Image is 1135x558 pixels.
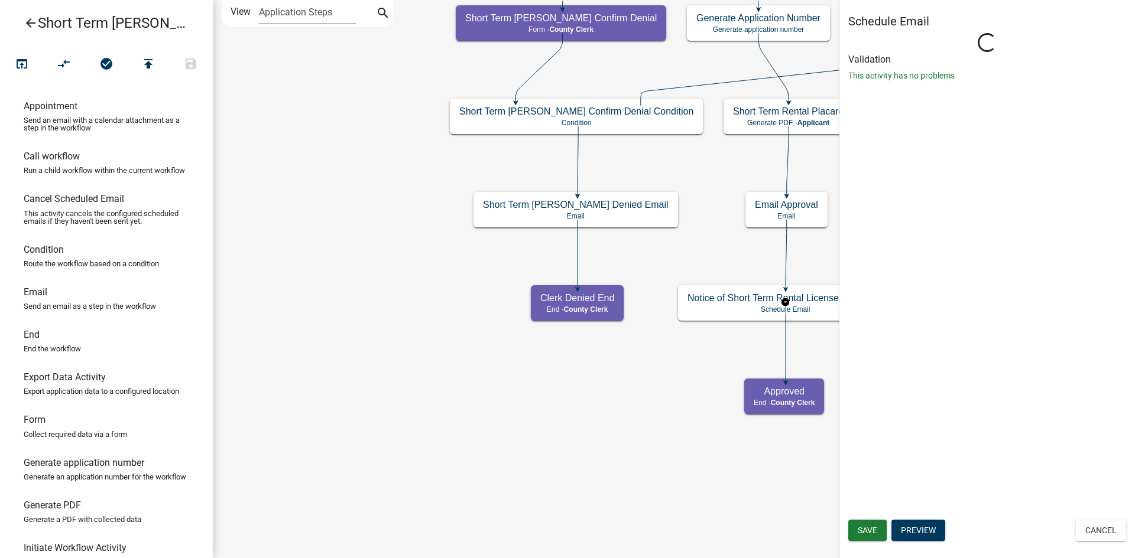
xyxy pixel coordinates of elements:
h6: Generate application number [24,457,144,468]
button: Preview [891,520,945,541]
h6: Email [24,286,47,298]
p: Send an email with a calendar attachment as a step in the workflow [24,116,189,132]
p: Email [483,212,669,220]
p: This activity has no problems [848,70,1126,82]
div: Workflow actions [1,52,212,80]
h5: Short Term [PERSON_NAME] Denied Email [483,199,669,210]
i: publish [141,57,155,73]
h5: Schedule Email [848,14,1126,28]
span: Save [858,526,877,535]
a: Short Term [PERSON_NAME] [9,9,194,37]
button: Publish [127,52,170,77]
button: Test Workflow [1,52,43,77]
i: compare_arrows [57,57,72,73]
h6: Generate PDF [24,500,81,511]
span: Applicant [797,119,830,127]
h5: Generate Application Number [696,12,821,24]
p: Condition [459,119,693,127]
button: No problems [85,52,128,77]
p: End - [540,305,614,314]
i: search [376,6,390,22]
h5: Email Approval [755,199,818,210]
button: search [374,5,393,24]
h6: Condition [24,244,64,255]
p: This activity cancels the configured scheduled emails if they haven't been sent yet. [24,210,189,225]
h6: Export Data Activity [24,371,106,383]
i: arrow_back [24,16,38,32]
span: County Clerk [771,399,815,407]
h6: Cancel Scheduled Email [24,193,124,204]
h6: Call workflow [24,151,80,162]
h5: Short Term [PERSON_NAME] Confirm Denial [465,12,657,24]
h5: Clerk Denied End [540,292,614,304]
i: check_circle [99,57,113,73]
button: Save [848,520,887,541]
h6: Appointment [24,100,77,112]
p: Send an email as a step in the workflow [24,302,156,310]
i: open_in_browser [15,57,29,73]
p: Run a child workflow within the current workflow [24,167,185,174]
p: Email [755,212,818,220]
p: Schedule Email [688,305,883,314]
span: County Clerk [549,25,594,34]
p: Route the workflow based on a condition [24,260,159,267]
p: Generate application number [696,25,821,34]
h6: Form [24,414,46,425]
p: Generate a PDF with collected data [24,515,141,523]
p: Form - [465,25,657,34]
span: County Clerk [564,305,608,314]
i: save [184,57,198,73]
p: Generate an application number for the workflow [24,473,186,481]
p: Generate PDF - [733,119,844,127]
h6: End [24,329,40,340]
button: Cancel [1076,520,1126,541]
button: Save [170,52,212,77]
h5: Notice of Short Term Rental License Expiration [688,292,883,304]
p: Export application data to a configured location [24,387,179,395]
p: End the workflow [24,345,81,353]
h6: Initiate Workflow Activity [24,542,127,553]
h5: Approved [754,386,815,397]
h6: Validation [848,54,1126,65]
p: Collect required data via a form [24,430,127,438]
p: End - [754,399,815,407]
h5: Short Term Rental Placard [733,106,844,117]
button: Auto Layout [43,52,85,77]
h5: Short Term [PERSON_NAME] Confirm Denial Condition [459,106,693,117]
